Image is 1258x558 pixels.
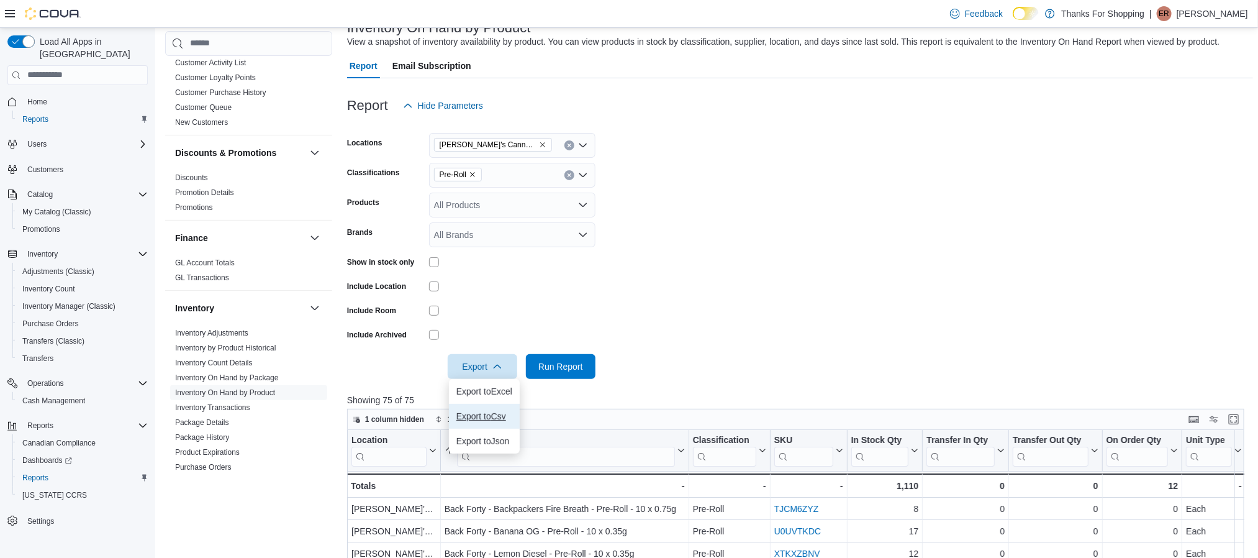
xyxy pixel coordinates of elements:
[175,328,248,338] span: Inventory Adjustments
[175,418,229,427] a: Package Details
[17,488,148,503] span: Washington CCRS
[17,316,84,331] a: Purchase Orders
[851,501,918,516] div: 8
[17,112,53,127] a: Reports
[851,434,918,466] button: In Stock Qty
[578,170,588,180] button: Open list of options
[17,204,148,219] span: My Catalog (Classic)
[926,478,1005,493] div: 0
[17,222,65,237] a: Promotions
[165,326,332,510] div: Inventory
[22,376,69,391] button: Operations
[175,358,253,368] span: Inventory Count Details
[165,55,332,135] div: Customer
[175,463,232,472] a: Purchase Orders
[347,257,415,267] label: Show in stock only
[456,434,674,446] div: Product
[2,417,153,434] button: Reports
[347,35,1220,48] div: View a snapshot of inventory availability by product. You can view products in stock by classific...
[456,436,512,446] span: Export to Json
[2,375,153,392] button: Operations
[22,224,60,234] span: Promotions
[175,433,229,442] a: Package History
[307,145,322,160] button: Discounts & Promotions
[456,434,674,466] div: Product
[27,421,53,431] span: Reports
[22,94,52,109] a: Home
[175,302,214,314] h3: Inventory
[22,187,58,202] button: Catalog
[35,35,148,60] span: Load All Apps in [GEOGRAPHIC_DATA]
[175,88,266,97] a: Customer Purchase History
[774,526,821,536] a: U0UVTKDC
[17,470,53,485] a: Reports
[27,378,64,388] span: Operations
[175,403,250,412] a: Inventory Transactions
[17,453,77,468] a: Dashboards
[448,414,494,424] span: 1 field sorted
[448,354,517,379] button: Export
[347,330,407,340] label: Include Archived
[1157,6,1172,21] div: Eden Roy
[1013,501,1098,516] div: 0
[1013,7,1039,20] input: Dark Mode
[774,478,843,493] div: -
[578,140,588,150] button: Open list of options
[1177,6,1248,21] p: [PERSON_NAME]
[774,504,819,514] a: TJCM6ZYZ
[17,393,90,408] a: Cash Management
[17,393,148,408] span: Cash Management
[774,434,843,466] button: SKU
[22,418,148,433] span: Reports
[444,434,684,466] button: Product
[175,273,229,282] a: GL Transactions
[27,139,47,149] span: Users
[22,376,148,391] span: Operations
[449,404,520,429] button: Export toCsv
[12,332,153,350] button: Transfers (Classic)
[851,434,908,466] div: In Stock Qty
[12,434,153,452] button: Canadian Compliance
[22,284,75,294] span: Inventory Count
[22,137,148,152] span: Users
[578,200,588,210] button: Open list of options
[22,473,48,483] span: Reports
[175,73,256,82] a: Customer Loyalty Points
[12,487,153,504] button: [US_STATE] CCRS
[175,188,234,197] a: Promotion Details
[347,227,373,237] label: Brands
[351,434,427,446] div: Location
[22,207,91,217] span: My Catalog (Classic)
[418,99,483,112] span: Hide Parameters
[175,117,228,127] span: New Customers
[22,354,53,364] span: Transfers
[434,168,482,181] span: Pre-Roll
[175,118,228,127] a: New Customers
[365,414,424,424] span: 1 column hidden
[12,280,153,298] button: Inventory Count
[175,388,275,397] a: Inventory On Hand by Product
[22,438,96,448] span: Canadian Compliance
[22,187,148,202] span: Catalog
[444,524,684,539] div: Back Forty - Banana OG - Pre-Roll - 10 x 0.35g
[17,453,148,468] span: Dashboards
[1206,412,1221,427] button: Display options
[175,232,208,244] h3: Finance
[398,93,488,118] button: Hide Parameters
[455,354,510,379] span: Export
[307,231,322,245] button: Finance
[22,514,59,529] a: Settings
[175,359,253,367] a: Inventory Count Details
[165,170,332,220] div: Discounts & Promotions
[22,301,115,311] span: Inventory Manager (Classic)
[347,306,396,316] label: Include Room
[851,524,918,539] div: 17
[175,258,235,267] a: GL Account Totals
[347,394,1254,406] p: Showing 75 of 75
[175,432,229,442] span: Package History
[17,334,148,349] span: Transfers (Classic)
[22,336,84,346] span: Transfers (Classic)
[2,135,153,153] button: Users
[2,245,153,263] button: Inventory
